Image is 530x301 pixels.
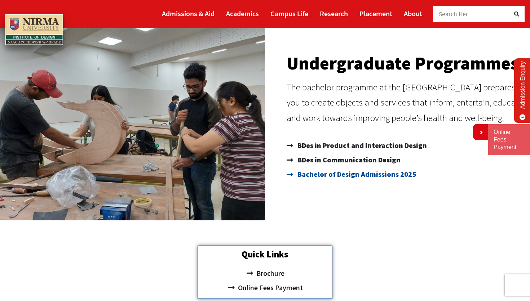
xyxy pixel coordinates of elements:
a: Admissions & Aid [162,6,215,21]
span: Brochure [255,266,284,280]
a: Research [320,6,348,21]
a: Bachelor of Design Admissions 2025 [287,167,523,181]
a: BDes in Product and Interaction Design [287,138,523,153]
a: Brochure [202,266,328,280]
span: BDes in Product and Interaction Design [296,138,427,153]
h2: Quick Links [202,250,328,259]
span: Bachelor of Design Admissions 2025 [296,167,416,181]
img: main_logo [5,14,63,45]
a: About [404,6,422,21]
p: The bachelor programme at the [GEOGRAPHIC_DATA] prepares you to create objects and services that ... [287,80,523,126]
a: Campus Life [270,6,308,21]
a: Academics [226,6,259,21]
a: BDes in Communication Design [287,153,523,167]
a: Online Fees Payment [494,129,525,151]
a: Placement [359,6,392,21]
span: BDes in Communication Design [296,153,401,167]
h2: Undergraduate Programmes [287,54,523,72]
a: Online Fees Payment [202,280,328,295]
span: Online Fees Payment [236,280,303,295]
span: Search Her [439,10,468,18]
